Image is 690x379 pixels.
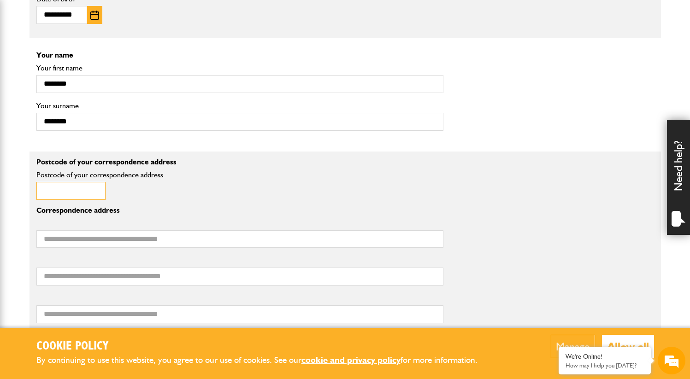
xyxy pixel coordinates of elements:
p: By continuing to use this website, you agree to our use of cookies. See our for more information. [36,353,493,367]
label: Your surname [36,102,443,110]
p: Correspondence address [36,207,443,214]
img: d_20077148190_company_1631870298795_20077148190 [16,51,39,64]
input: Enter your email address [12,112,168,133]
p: Postcode of your correspondence address [36,158,443,166]
input: Enter your last name [12,85,168,105]
button: Manage [551,335,595,358]
p: Your name [36,52,654,59]
label: Postcode of your correspondence address [36,171,177,179]
div: We're Online! [566,353,644,361]
button: Allow all [602,335,654,358]
input: Enter your phone number [12,140,168,160]
img: Choose date [90,11,99,20]
div: Chat with us now [48,52,155,64]
p: How may I help you today? [566,362,644,369]
textarea: Type your message and hit 'Enter' [12,167,168,276]
div: Need help? [667,120,690,235]
a: cookie and privacy policy [301,355,401,365]
h2: Cookie Policy [36,339,493,354]
label: Your first name [36,64,443,72]
div: Minimize live chat window [151,5,173,27]
em: Start Chat [125,284,167,296]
